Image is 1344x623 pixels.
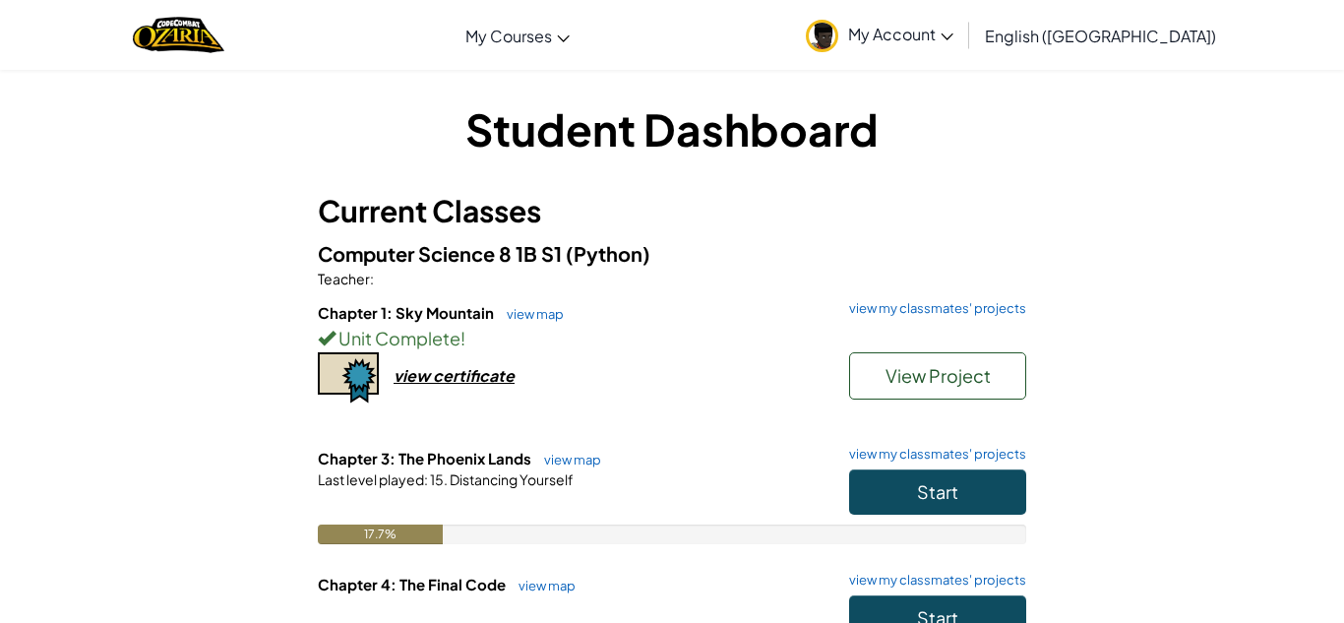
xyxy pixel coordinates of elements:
button: View Project [849,352,1026,400]
a: view my classmates' projects [839,448,1026,461]
img: certificate-icon.png [318,352,379,404]
a: view map [509,578,576,593]
span: : [424,470,428,488]
a: My Courses [456,9,580,62]
a: Ozaria by CodeCombat logo [133,15,224,55]
span: Chapter 1: Sky Mountain [318,303,497,322]
button: Start [849,469,1026,515]
div: view certificate [394,365,515,386]
span: Unit Complete [336,327,460,349]
a: My Account [796,4,963,66]
span: (Python) [566,241,650,266]
span: Last level played [318,470,424,488]
span: ! [460,327,465,349]
span: Chapter 3: The Phoenix Lands [318,449,534,467]
a: view my classmates' projects [839,302,1026,315]
span: My Account [848,24,953,44]
h3: Current Classes [318,189,1026,233]
span: Teacher [318,270,370,287]
h1: Student Dashboard [318,98,1026,159]
a: view my classmates' projects [839,574,1026,587]
a: English ([GEOGRAPHIC_DATA]) [975,9,1226,62]
a: view map [534,452,601,467]
a: view map [497,306,564,322]
span: English ([GEOGRAPHIC_DATA]) [985,26,1216,46]
span: Start [917,480,958,503]
a: view certificate [318,365,515,386]
div: 17.7% [318,525,443,544]
span: Chapter 4: The Final Code [318,575,509,593]
img: avatar [806,20,838,52]
span: Computer Science 8 1B S1 [318,241,566,266]
span: Distancing Yourself [448,470,574,488]
span: My Courses [465,26,552,46]
span: View Project [886,364,991,387]
span: : [370,270,374,287]
img: Home [133,15,224,55]
span: 15. [428,470,448,488]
